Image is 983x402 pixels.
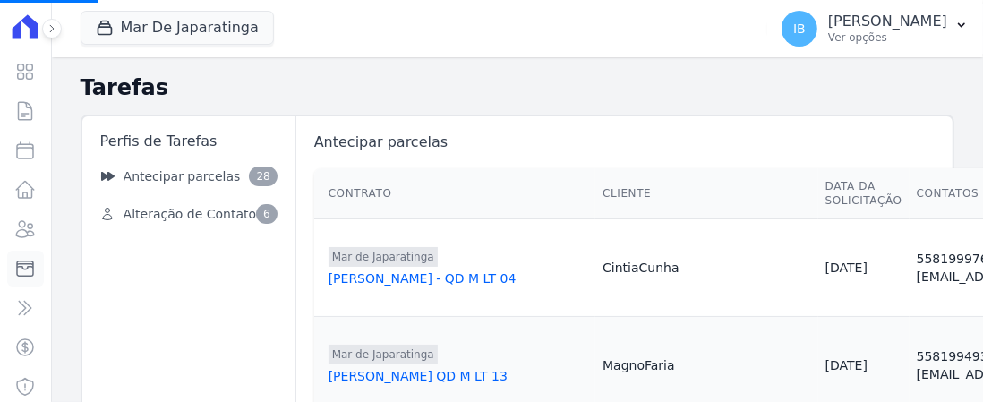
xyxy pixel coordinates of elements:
a: Alteração de Contato 6 [90,197,288,231]
div: [PERSON_NAME] QD M LT 13 [329,367,588,385]
a: Antecipar parcelas 28 [90,159,288,193]
th: Contrato [314,168,595,219]
button: Mar De Japaratinga [81,11,274,45]
th: Data da Solicitação [818,168,910,219]
span: 6 [256,204,278,224]
span: Alteração de Contato [124,205,256,224]
div: [PERSON_NAME] - QD M LT 04 [329,269,588,287]
span: Mar de Japaratinga [329,345,438,364]
span: 28 [249,167,277,186]
span: Antecipar parcelas [124,167,241,186]
span: IB [793,22,806,35]
nav: Sidebar [90,159,288,231]
div: Magno Faria [603,356,811,374]
p: [PERSON_NAME] [828,13,947,30]
h2: Tarefas [81,72,954,104]
td: [DATE] [818,219,910,317]
span: Mar de Japaratinga [329,247,438,267]
div: Cintia Cunha [603,259,811,277]
p: Ver opções [828,30,947,45]
th: Cliente [595,168,818,219]
button: IB [PERSON_NAME] Ver opções [767,4,983,54]
div: Perfis de Tarefas [90,124,288,159]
